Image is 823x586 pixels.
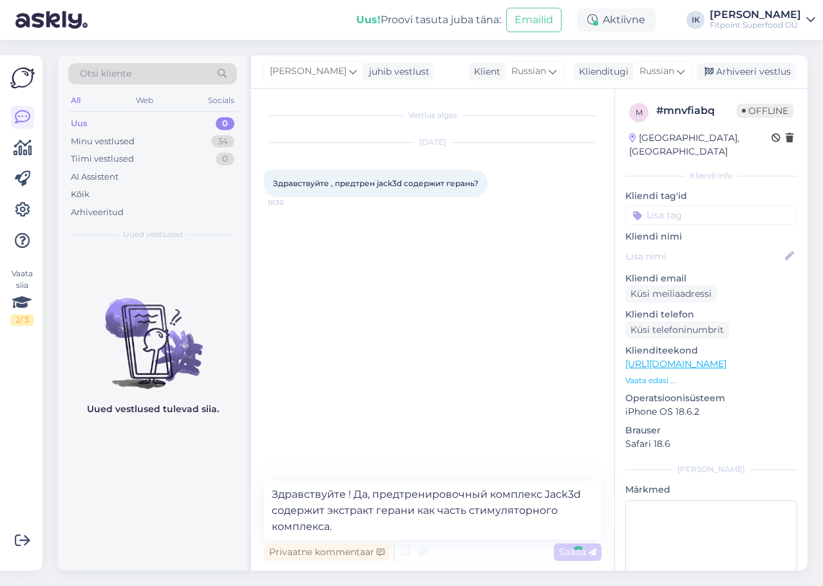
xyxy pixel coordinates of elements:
b: Uus! [356,14,381,26]
p: iPhone OS 18.6.2 [625,405,797,419]
div: Proovi tasuta juba täna: [356,12,501,28]
p: Uued vestlused tulevad siia. [87,402,219,416]
div: [GEOGRAPHIC_DATA], [GEOGRAPHIC_DATA] [629,131,771,158]
p: Kliendi nimi [625,230,797,243]
div: Vestlus algas [264,109,601,121]
div: Küsi meiliaadressi [625,285,717,303]
p: Klienditeekond [625,344,797,357]
div: Arhiveeritud [71,206,124,219]
div: Kõik [71,188,90,201]
p: Vaata edasi ... [625,375,797,386]
div: Tiimi vestlused [71,153,134,165]
div: 2 / 3 [10,314,33,326]
span: Otsi kliente [80,67,131,80]
div: [PERSON_NAME] [625,464,797,475]
a: [PERSON_NAME]Fitpoint Superfood OÜ [710,10,815,30]
div: Aktiivne [577,8,656,32]
span: Здравствуйте , предтрен jack3d содержит герань? [273,178,478,188]
p: Safari 18.6 [625,437,797,451]
img: Askly Logo [10,66,35,90]
div: Vaata siia [10,268,33,326]
div: # mnvfiabq [656,103,737,118]
div: AI Assistent [71,171,118,184]
span: 18:30 [268,198,316,207]
div: [DATE] [264,137,601,148]
div: Klienditugi [574,65,629,79]
div: Fitpoint Superfood OÜ [710,20,801,30]
span: m [636,108,643,117]
div: Küsi telefoninumbrit [625,321,729,339]
span: Offline [737,104,793,118]
span: Uued vestlused [123,229,183,240]
p: Kliendi email [625,272,797,285]
div: Web [133,92,156,109]
button: Emailid [506,8,562,32]
div: 0 [216,153,234,165]
div: 34 [211,135,234,148]
div: [PERSON_NAME] [710,10,801,20]
div: Kliendi info [625,170,797,182]
span: Russian [639,64,674,79]
div: Arhiveeri vestlus [697,63,796,80]
div: All [68,92,83,109]
input: Lisa tag [625,205,797,225]
input: Lisa nimi [626,249,782,263]
p: Kliendi tag'id [625,189,797,203]
span: Russian [511,64,546,79]
span: [PERSON_NAME] [270,64,346,79]
p: Märkmed [625,483,797,496]
p: Brauser [625,424,797,437]
div: Uus [71,117,88,130]
div: Klient [469,65,500,79]
div: Minu vestlused [71,135,135,148]
div: Socials [205,92,237,109]
a: [URL][DOMAIN_NAME] [625,358,726,370]
div: juhib vestlust [364,65,430,79]
div: 0 [216,117,234,130]
img: No chats [58,275,247,391]
p: Operatsioonisüsteem [625,392,797,405]
div: IK [686,11,705,29]
p: Kliendi telefon [625,308,797,321]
